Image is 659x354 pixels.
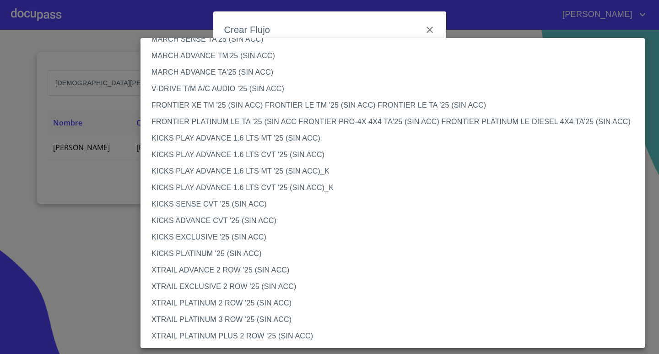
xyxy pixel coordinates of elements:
li: KICKS PLATINUM '25 (SIN ACC) [140,245,652,262]
li: MARCH ADVANCE TA'25 (SIN ACC) [140,64,652,81]
li: KICKS PLAY ADVANCE 1.6 LTS CVT '25 (SIN ACC)_K [140,180,652,196]
li: XTRAIL PLATINUM PLUS 2 ROW '25 (SIN ACC) [140,328,652,344]
li: MARCH ADVANCE TM'25 (SIN ACC) [140,48,652,64]
li: MARCH SENSE TA'25 (SIN ACC) [140,31,652,48]
li: KICKS PLAY ADVANCE 1.6 LTS MT '25 (SIN ACC)_K [140,163,652,180]
li: FRONTIER XE TM '25 (SIN ACC) FRONTIER LE TM '25 (SIN ACC) FRONTIER LE TA '25 (SIN ACC) [140,97,652,114]
li: KICKS PLAY ADVANCE 1.6 LTS MT '25 (SIN ACC) [140,130,652,147]
li: XTRAIL PLATINUM 2 ROW '25 (SIN ACC) [140,295,652,311]
li: XTRAIL ADVANCE 2 ROW '25 (SIN ACC) [140,262,652,278]
li: KICKS ADVANCE CVT '25 (SIN ACC) [140,212,652,229]
li: KICKS SENSE CVT '25 (SIN ACC) [140,196,652,212]
li: XTRAIL PLATINUM 3 ROW '25 (SIN ACC) [140,311,652,328]
li: FRONTIER PLATINUM LE TA '25 (SIN ACC FRONTIER PRO-4X 4X4 TA'25 (SIN ACC) FRONTIER PLATINUM LE DIE... [140,114,652,130]
li: XTRAIL EXCLUSIVE 2 ROW '25 (SIN ACC) [140,278,652,295]
li: KICKS EXCLUSIVE '25 (SIN ACC) [140,229,652,245]
li: V-DRIVE T/M A/C AUDIO '25 (SIN ACC) [140,81,652,97]
li: KICKS PLAY ADVANCE 1.6 LTS CVT '25 (SIN ACC) [140,147,652,163]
